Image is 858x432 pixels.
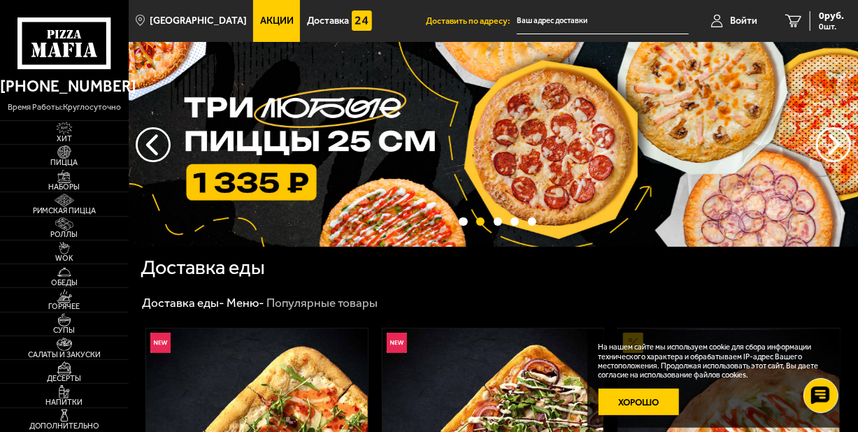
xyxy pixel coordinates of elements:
button: следующий [136,127,171,162]
button: точки переключения [476,217,485,226]
span: 0 руб. [819,11,844,21]
a: Доставка еды- [142,296,224,310]
span: Доставка [307,16,349,26]
button: точки переключения [510,217,519,226]
span: [GEOGRAPHIC_DATA] [150,16,247,26]
input: Ваш адрес доставки [517,8,688,34]
span: Акции [260,16,294,26]
p: На нашем сайте мы используем cookie для сбора информации технического характера и обрабатываем IP... [599,343,825,380]
span: Войти [730,16,757,26]
span: Доставить по адресу: [426,17,517,25]
button: точки переключения [494,217,502,226]
button: Хорошо [599,389,679,415]
button: точки переключения [528,217,536,226]
img: Новинка [150,333,171,353]
button: точки переключения [459,217,467,226]
div: Популярные товары [267,295,378,310]
h1: Доставка еды [141,257,265,278]
span: 0 шт. [819,22,844,31]
button: предыдущий [816,127,851,162]
img: Новинка [387,333,407,353]
a: Меню- [227,296,264,310]
img: 15daf4d41897b9f0e9f617042186c801.svg [352,10,372,31]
